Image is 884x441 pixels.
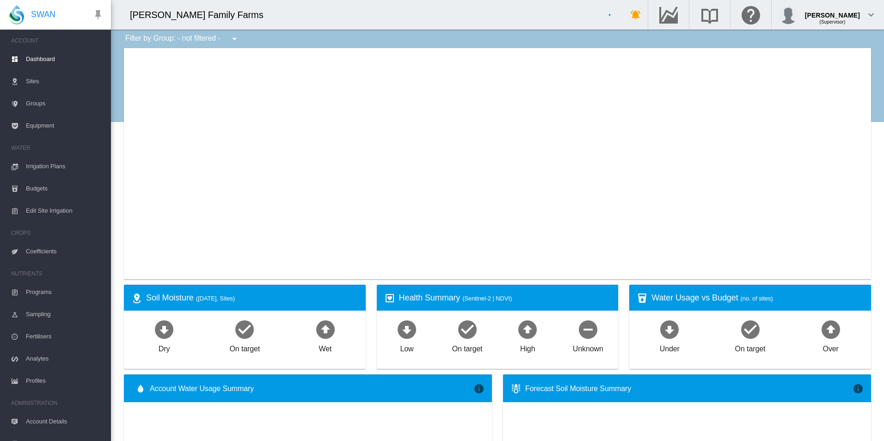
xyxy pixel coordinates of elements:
div: Low [400,340,413,354]
md-icon: icon-checkbox-marked-circle [456,318,479,340]
md-icon: icon-water [135,383,146,394]
div: High [520,340,535,354]
span: SWAN [31,9,55,20]
span: (Sentinel-2 | NDVI) [462,295,512,302]
button: icon-menu-down [225,30,244,48]
div: [PERSON_NAME] Family Farms [130,8,272,21]
span: Programs [26,281,104,303]
md-icon: icon-arrow-up-bold-circle [820,318,842,340]
span: Dashboard [26,48,104,70]
div: Filter by Group: - not filtered - [118,30,246,48]
md-icon: icon-heart-box-outline [384,293,395,304]
span: CROPS [11,226,104,240]
span: WATER [11,141,104,155]
div: Wet [319,340,332,354]
span: Coefficients [26,240,104,263]
md-icon: icon-bell-ring [630,9,641,20]
md-icon: icon-checkbox-marked-circle [233,318,256,340]
md-icon: icon-chevron-down [866,9,877,20]
md-icon: icon-cup-water [637,293,648,304]
div: On target [229,340,260,354]
div: Soil Moisture [146,292,358,304]
span: Groups [26,92,104,115]
span: ([DATE], Sites) [196,295,235,302]
div: Under [660,340,680,354]
span: NUTRIENTS [11,266,104,281]
span: ACCOUNT [11,33,104,48]
md-icon: icon-menu-down [229,33,240,44]
md-icon: icon-arrow-down-bold-circle [658,318,681,340]
md-icon: Go to the Data Hub [657,9,680,20]
button: icon-bell-ring [626,6,645,24]
md-icon: Search the knowledge base [699,9,721,20]
span: Profiles [26,370,104,392]
md-icon: icon-arrow-down-bold-circle [396,318,418,340]
span: Sites [26,70,104,92]
span: Irrigation Plans [26,155,104,178]
span: Edit Site Irrigation [26,200,104,222]
span: Fertilisers [26,325,104,348]
div: Forecast Soil Moisture Summary [525,384,853,394]
div: On target [735,340,766,354]
div: Over [823,340,839,354]
span: (no. of sites) [741,295,773,302]
md-icon: icon-information [473,383,485,394]
span: Account Water Usage Summary [150,384,473,394]
span: Sampling [26,303,104,325]
md-icon: icon-arrow-up-bold-circle [314,318,337,340]
span: Equipment [26,115,104,137]
div: On target [452,340,483,354]
img: SWAN-Landscape-Logo-Colour-drop.png [9,5,24,24]
md-icon: icon-minus-circle [577,318,599,340]
md-icon: icon-arrow-down-bold-circle [153,318,175,340]
md-icon: icon-map-marker-radius [131,293,142,304]
div: Health Summary [399,292,611,304]
div: Water Usage vs Budget [651,292,864,304]
div: [PERSON_NAME] [805,7,860,16]
md-icon: Click here for help [740,9,762,20]
span: Budgets [26,178,104,200]
span: Analytes [26,348,104,370]
div: Dry [159,340,170,354]
md-icon: icon-information [853,383,864,394]
img: profile.jpg [779,6,798,24]
md-icon: icon-checkbox-marked-circle [739,318,761,340]
span: ADMINISTRATION [11,396,104,410]
span: Account Details [26,410,104,433]
md-icon: icon-pin [92,9,104,20]
md-icon: icon-arrow-up-bold-circle [516,318,539,340]
span: (Supervisor) [819,19,845,24]
div: Unknown [573,340,603,354]
md-icon: icon-thermometer-lines [510,383,522,394]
